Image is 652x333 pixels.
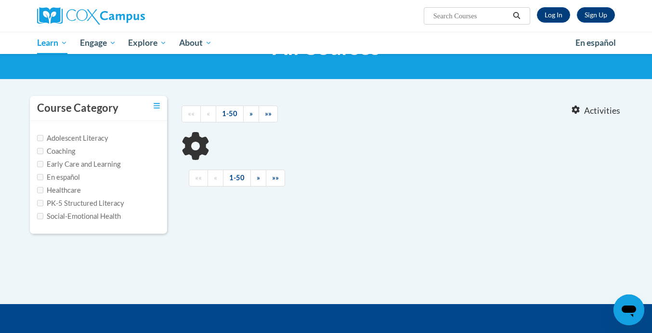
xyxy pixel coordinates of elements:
[37,185,81,196] label: Healthcare
[265,109,272,118] span: »»
[37,187,43,193] input: Checkbox for Options
[31,32,74,54] a: Learn
[216,106,244,122] a: 1-50
[37,133,108,144] label: Adolescent Literacy
[584,106,620,116] span: Activities
[249,109,253,118] span: »
[188,109,195,118] span: ««
[37,200,43,206] input: Checkbox for Options
[37,161,43,167] input: Checkbox for Options
[37,146,75,157] label: Coaching
[37,174,43,180] input: Checkbox for Options
[432,10,509,22] input: Search Courses
[195,173,202,182] span: ««
[214,173,217,182] span: «
[37,135,43,141] input: Checkbox for Options
[37,211,121,222] label: Social-Emotional Health
[122,32,173,54] a: Explore
[37,7,145,25] img: Cox Campus
[182,106,201,122] a: Begining
[37,172,80,183] label: En español
[173,32,218,54] a: About
[509,10,524,22] button: Search
[250,170,266,186] a: Next
[37,148,43,154] input: Checkbox for Options
[37,101,118,116] h3: Course Category
[223,170,251,186] a: 1-50
[154,101,160,111] a: Toggle collapse
[179,37,212,49] span: About
[243,106,259,122] a: Next
[23,32,629,54] div: Main menu
[575,38,616,48] span: En español
[37,213,43,219] input: Checkbox for Options
[200,106,216,122] a: Previous
[537,7,570,23] a: Log In
[577,7,615,23] a: Register
[37,7,220,25] a: Cox Campus
[272,173,279,182] span: »»
[189,170,208,186] a: Begining
[80,37,116,49] span: Engage
[257,173,260,182] span: »
[37,37,67,49] span: Learn
[37,198,124,209] label: PK-5 Structured Literacy
[37,159,120,170] label: Early Care and Learning
[266,170,285,186] a: End
[208,170,223,186] a: Previous
[569,33,622,53] a: En español
[128,37,167,49] span: Explore
[207,109,210,118] span: «
[259,106,278,122] a: End
[74,32,122,54] a: Engage
[613,294,644,325] iframe: Button to launch messaging window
